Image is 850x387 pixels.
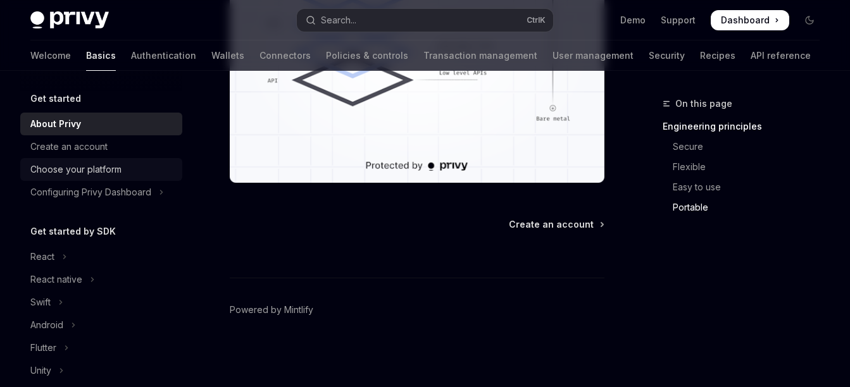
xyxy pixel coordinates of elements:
span: Ctrl K [527,15,546,25]
a: Engineering principles [663,116,830,137]
h5: Get started [30,91,81,106]
div: Choose your platform [30,162,122,177]
button: Toggle Configuring Privy Dashboard section [20,181,182,204]
a: Secure [663,137,830,157]
a: Demo [620,14,646,27]
div: Create an account [30,139,108,154]
a: Portable [663,197,830,218]
div: About Privy [30,116,81,132]
span: Create an account [509,218,594,231]
div: React native [30,272,82,287]
div: Configuring Privy Dashboard [30,185,151,200]
a: Policies & controls [326,40,408,71]
a: Choose your platform [20,158,182,181]
a: Authentication [131,40,196,71]
a: Basics [86,40,116,71]
button: Toggle React section [20,245,182,268]
a: Flexible [663,157,830,177]
button: Toggle Swift section [20,291,182,314]
a: Powered by Mintlify [230,304,313,316]
a: Support [661,14,696,27]
div: Flutter [30,340,56,355]
div: Android [30,317,63,333]
h5: Get started by SDK [30,224,116,239]
span: On this page [675,96,732,111]
div: Unity [30,363,51,378]
button: Toggle React native section [20,268,182,291]
a: Connectors [259,40,311,71]
a: Create an account [20,135,182,158]
a: User management [553,40,634,71]
a: Recipes [700,40,735,71]
a: Welcome [30,40,71,71]
button: Open search [297,9,553,32]
a: About Privy [20,113,182,135]
button: Toggle Unity section [20,359,182,382]
span: Dashboard [721,14,770,27]
div: Search... [321,13,356,28]
div: Swift [30,295,51,310]
div: React [30,249,54,264]
a: API reference [751,40,811,71]
a: Easy to use [663,177,830,197]
a: Wallets [211,40,244,71]
a: Create an account [509,218,603,231]
a: Transaction management [423,40,537,71]
a: Security [649,40,685,71]
a: Dashboard [711,10,789,30]
button: Toggle Flutter section [20,336,182,359]
img: dark logo [30,11,109,29]
button: Toggle Android section [20,314,182,336]
button: Toggle dark mode [799,10,820,30]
